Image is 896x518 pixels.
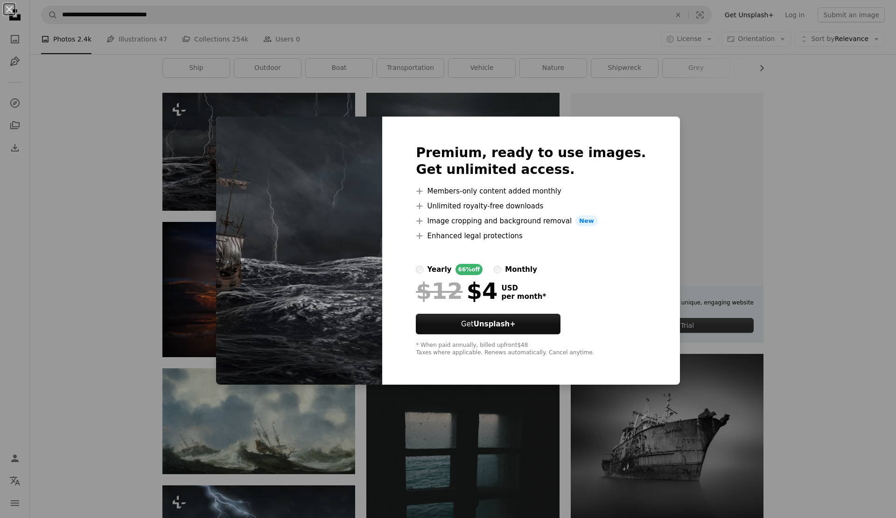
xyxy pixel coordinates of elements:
li: Enhanced legal protections [416,230,646,242]
div: monthly [505,264,537,275]
div: $4 [416,279,497,303]
input: monthly [494,266,501,273]
li: Unlimited royalty-free downloads [416,200,646,212]
div: * When paid annually, billed upfront $48 Taxes where applicable. Renews automatically. Cancel any... [416,342,646,357]
h2: Premium, ready to use images. Get unlimited access. [416,145,646,178]
div: yearly [427,264,451,275]
span: $12 [416,279,462,303]
span: per month * [501,292,546,301]
li: Image cropping and background removal [416,215,646,227]
span: USD [501,284,546,292]
input: yearly66%off [416,266,423,273]
span: New [575,215,598,227]
li: Members-only content added monthly [416,186,646,197]
strong: Unsplash+ [474,320,516,328]
div: 66% off [455,264,483,275]
button: GetUnsplash+ [416,314,560,334]
img: premium_photo-1726989863790-e31ee30770ce [216,117,382,385]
